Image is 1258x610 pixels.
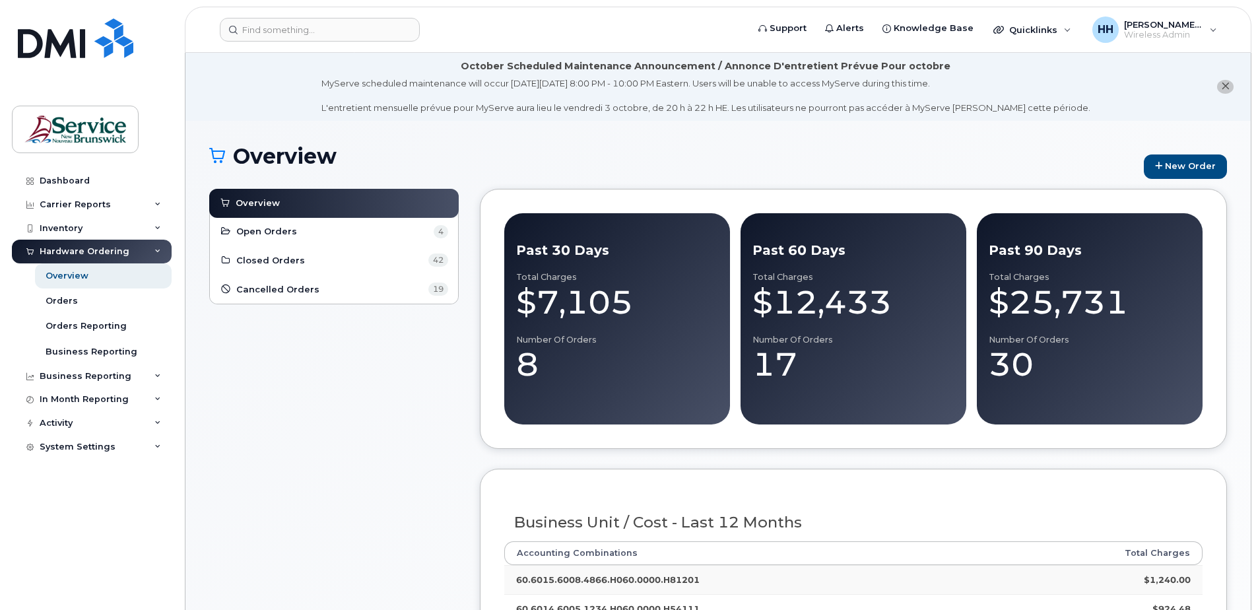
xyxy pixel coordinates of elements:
h1: Overview [209,145,1137,168]
span: 19 [428,283,448,296]
div: Number of Orders [752,335,954,345]
div: October Scheduled Maintenance Announcement / Annonce D'entretient Prévue Pour octobre [461,59,950,73]
span: 4 [434,225,448,238]
a: Open Orders 4 [220,224,448,240]
span: Overview [236,197,280,209]
div: $12,433 [752,283,954,322]
div: Number of Orders [989,335,1191,345]
a: New Order [1144,154,1227,179]
strong: $1,240.00 [1144,574,1191,585]
div: 30 [989,345,1191,384]
div: Past 90 Days [989,241,1191,260]
span: Cancelled Orders [236,283,319,296]
a: Cancelled Orders 19 [220,281,448,297]
span: Closed Orders [236,254,305,267]
th: Total Charges [1027,541,1203,565]
h3: Business Unit / Cost - Last 12 Months [514,514,1193,531]
div: Total Charges [752,272,954,283]
div: 17 [752,345,954,384]
a: Closed Orders 42 [220,253,448,269]
button: close notification [1217,80,1234,94]
div: 8 [516,345,718,384]
th: Accounting Combinations [504,541,1027,565]
span: Open Orders [236,225,297,238]
div: Number of Orders [516,335,718,345]
div: $7,105 [516,283,718,322]
div: Past 60 Days [752,241,954,260]
div: $25,731 [989,283,1191,322]
span: 42 [428,254,448,267]
div: Total Charges [516,272,718,283]
a: Overview [219,195,449,211]
div: MyServe scheduled maintenance will occur [DATE][DATE] 8:00 PM - 10:00 PM Eastern. Users will be u... [321,77,1090,114]
div: Past 30 Days [516,241,718,260]
div: Total Charges [989,272,1191,283]
strong: 60.6015.6008.4866.H060.0000.H81201 [516,574,700,585]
